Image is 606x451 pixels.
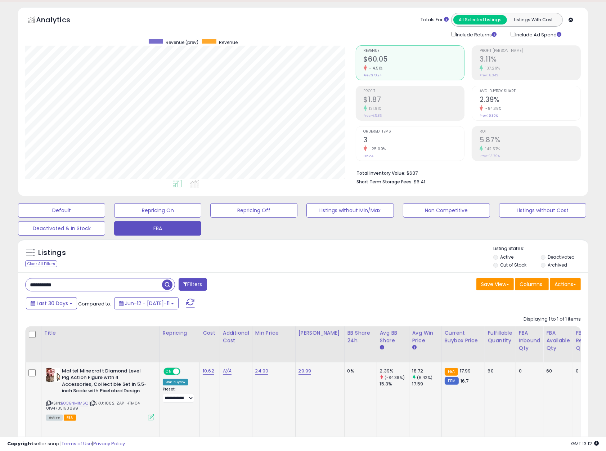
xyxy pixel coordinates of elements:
[546,368,567,374] div: 60
[38,248,66,258] h5: Listings
[445,377,459,385] small: FBM
[64,415,76,421] span: FBA
[255,367,269,375] a: 24.90
[476,278,514,290] button: Save View
[44,329,157,337] div: Title
[445,329,482,344] div: Current Buybox Price
[255,329,292,337] div: Min Price
[446,30,505,39] div: Include Returns
[488,368,510,374] div: 60
[179,278,207,291] button: Filters
[507,15,560,24] button: Listings With Cost
[364,95,464,105] h2: $1.87
[223,367,232,375] a: N/A
[163,329,197,337] div: Repricing
[380,329,406,344] div: Avg BB Share
[412,381,441,387] div: 17.59
[421,17,449,23] div: Totals For
[500,254,513,260] label: Active
[414,178,426,185] span: $6.41
[480,130,580,134] span: ROI
[114,297,179,309] button: Jun-12 - [DATE]-11
[164,368,173,374] span: ON
[62,440,92,447] a: Terms of Use
[445,368,458,376] small: FBA
[412,329,439,344] div: Avg Win Price
[548,262,567,268] label: Archived
[163,387,194,403] div: Preset:
[364,154,374,158] small: Prev: 4
[524,316,581,323] div: Displaying 1 to 1 of 1 items
[480,89,580,93] span: Avg. Buybox Share
[18,203,105,218] button: Default
[364,55,464,65] h2: $60.05
[347,329,374,344] div: BB Share 24h.
[483,146,500,152] small: 142.57%
[480,136,580,146] h2: 5.87%
[357,179,413,185] b: Short Term Storage Fees:
[219,39,238,45] span: Revenue
[515,278,549,290] button: Columns
[306,203,394,218] button: Listings without Min/Max
[520,281,542,288] span: Columns
[380,381,409,387] div: 15.3%
[412,344,417,351] small: Avg Win Price.
[364,136,464,146] h2: 3
[519,368,538,374] div: 0
[576,329,600,352] div: FBA Reserved Qty
[114,221,201,236] button: FBA
[46,415,63,421] span: All listings currently available for purchase on Amazon
[357,170,406,176] b: Total Inventory Value:
[483,66,500,71] small: 137.29%
[364,113,382,118] small: Prev: -$5.86
[125,300,170,307] span: Jun-12 - [DATE]-11
[364,89,464,93] span: Profit
[460,367,471,374] span: 17.99
[61,400,88,406] a: B0CBNM1MSQ
[480,95,580,105] h2: 2.39%
[499,203,586,218] button: Listings without Cost
[37,300,68,307] span: Last 30 Days
[364,73,382,77] small: Prev: $70.24
[179,368,191,374] span: OFF
[367,66,383,71] small: -14.51%
[347,368,371,374] div: 0%
[480,154,500,158] small: Prev: -13.79%
[367,146,386,152] small: -25.00%
[223,329,249,344] div: Additional Cost
[298,329,341,337] div: [PERSON_NAME]
[46,400,142,411] span: | SKU: 1062-ZAP-HTM04-0194735193899
[483,106,502,111] small: -84.38%
[385,375,405,380] small: (-84.38%)
[46,368,154,420] div: ASIN:
[203,329,217,337] div: Cost
[380,344,384,351] small: Avg BB Share.
[93,440,125,447] a: Privacy Policy
[548,254,575,260] label: Deactivated
[550,278,581,290] button: Actions
[571,440,599,447] span: 2025-08-11 13:12 GMT
[114,203,201,218] button: Repricing On
[480,55,580,65] h2: 3.11%
[62,368,149,396] b: Mattel Minecraft Diamond Level Pig Action Figure with 4 Accessories, Collectible Set in 5.5-inch ...
[576,368,598,374] div: 0
[493,245,588,252] p: Listing States:
[7,440,33,447] strong: Copyright
[36,15,84,27] h5: Analytics
[367,106,382,111] small: 131.91%
[25,260,57,267] div: Clear All Filters
[210,203,297,218] button: Repricing Off
[380,368,409,374] div: 2.39%
[203,367,214,375] a: 10.62
[163,379,188,385] div: Win BuyBox
[519,329,540,352] div: FBA inbound Qty
[500,262,526,268] label: Out of Stock
[480,49,580,53] span: Profit [PERSON_NAME]
[461,378,469,384] span: 16.7
[7,441,125,447] div: seller snap | |
[488,329,513,344] div: Fulfillable Quantity
[480,73,498,77] small: Prev: -8.34%
[403,203,490,218] button: Non Competitive
[357,168,575,177] li: $637
[453,15,507,24] button: All Selected Listings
